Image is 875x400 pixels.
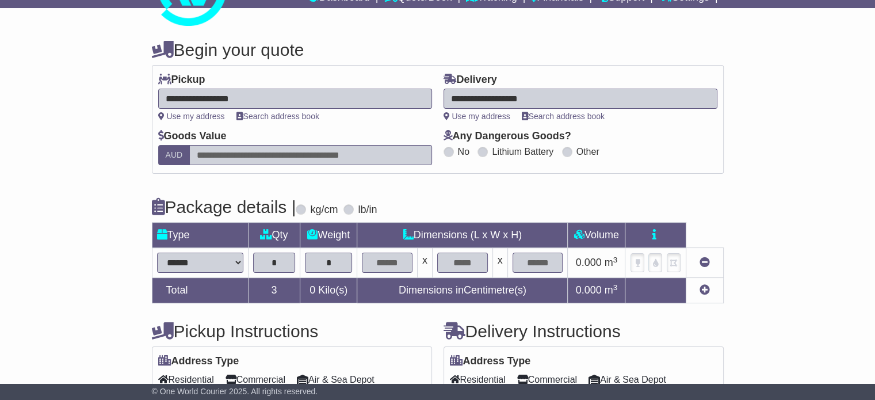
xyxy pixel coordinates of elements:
label: No [458,146,469,157]
label: kg/cm [310,204,338,216]
td: Qty [248,223,300,248]
span: m [605,284,618,296]
label: AUD [158,145,190,165]
td: 3 [248,278,300,303]
h4: Delivery Instructions [444,322,724,341]
span: 0.000 [576,257,602,268]
label: Other [576,146,599,157]
td: Dimensions (L x W x H) [357,223,568,248]
td: x [417,248,432,278]
label: lb/in [358,204,377,216]
label: Address Type [158,355,239,368]
a: Use my address [444,112,510,121]
td: x [492,248,507,278]
span: Commercial [226,371,285,388]
label: Lithium Battery [492,146,553,157]
td: Volume [568,223,625,248]
td: Dimensions in Centimetre(s) [357,278,568,303]
a: Search address book [236,112,319,121]
span: Air & Sea Depot [589,371,666,388]
td: Weight [300,223,357,248]
td: Type [152,223,248,248]
span: 0 [310,284,315,296]
td: Kilo(s) [300,278,357,303]
span: m [605,257,618,268]
a: Add new item [700,284,710,296]
a: Search address book [522,112,605,121]
sup: 3 [613,256,618,264]
td: Total [152,278,248,303]
a: Remove this item [700,257,710,268]
label: Goods Value [158,130,227,143]
span: Commercial [517,371,577,388]
span: © One World Courier 2025. All rights reserved. [152,387,318,396]
h4: Package details | [152,197,296,216]
label: Address Type [450,355,531,368]
span: Air & Sea Depot [297,371,375,388]
label: Any Dangerous Goods? [444,130,571,143]
h4: Pickup Instructions [152,322,432,341]
span: Residential [158,371,214,388]
h4: Begin your quote [152,40,724,59]
a: Use my address [158,112,225,121]
span: 0.000 [576,284,602,296]
sup: 3 [613,283,618,292]
label: Pickup [158,74,205,86]
label: Delivery [444,74,497,86]
span: Residential [450,371,506,388]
